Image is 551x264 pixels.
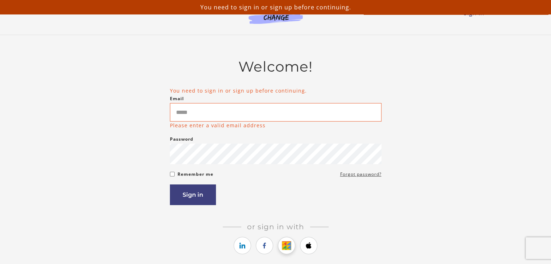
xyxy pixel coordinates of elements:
[170,184,216,205] button: Sign in
[241,7,310,24] img: Agents of Change Logo
[170,94,184,103] label: Email
[300,237,317,254] a: https://courses.thinkific.com/users/auth/apple?ss%5Breferral%5D=&ss%5Buser_return_to%5D=%2Fcourse...
[170,135,193,144] label: Password
[340,170,381,179] a: Forgot password?
[170,122,266,129] p: Please enter a valid email address
[256,237,273,254] a: https://courses.thinkific.com/users/auth/facebook?ss%5Breferral%5D=&ss%5Buser_return_to%5D=%2Fcou...
[278,237,295,254] a: https://courses.thinkific.com/users/auth/google?ss%5Breferral%5D=&ss%5Buser_return_to%5D=%2Fcours...
[3,3,548,12] p: You need to sign in or sign up before continuing.
[170,58,381,75] h2: Welcome!
[234,237,251,254] a: https://courses.thinkific.com/users/auth/linkedin?ss%5Breferral%5D=&ss%5Buser_return_to%5D=%2Fcou...
[241,222,310,231] span: Or sign in with
[170,87,381,94] li: You need to sign in or sign up before continuing.
[178,170,213,179] label: Remember me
